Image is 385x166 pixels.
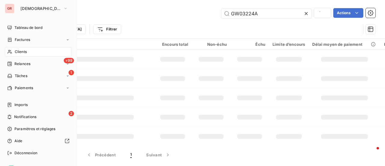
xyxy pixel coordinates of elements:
span: Tâches [15,73,27,79]
div: Limite d’encours [273,42,305,47]
button: Filtrer [93,24,121,34]
span: 1 [69,70,74,75]
span: Clients [15,49,27,55]
button: Précédent [79,149,123,161]
span: Aide [14,138,23,144]
span: Paiements [15,85,33,91]
iframe: Intercom live chat [365,146,379,160]
a: Aide [5,136,72,146]
span: 2 [69,111,74,116]
span: Factures [15,37,30,42]
button: 1 [123,149,139,161]
div: Encours total [157,42,188,47]
div: GR [5,4,14,13]
span: Tableau de bord [14,25,42,30]
span: +99 [64,58,74,63]
div: Non-échu [196,42,227,47]
button: Suivant [139,149,178,161]
input: Rechercher [221,9,312,18]
span: 1 [130,152,132,158]
button: Actions [333,8,363,18]
span: [DEMOGRAPHIC_DATA] [20,6,61,11]
div: Échu [234,42,265,47]
div: Délai moyen de paiement [312,42,377,47]
span: Relances [14,61,30,67]
span: Déconnexion [14,150,38,156]
span: Paramètres et réglages [14,126,55,132]
span: Imports [14,102,28,108]
span: Notifications [14,114,36,120]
